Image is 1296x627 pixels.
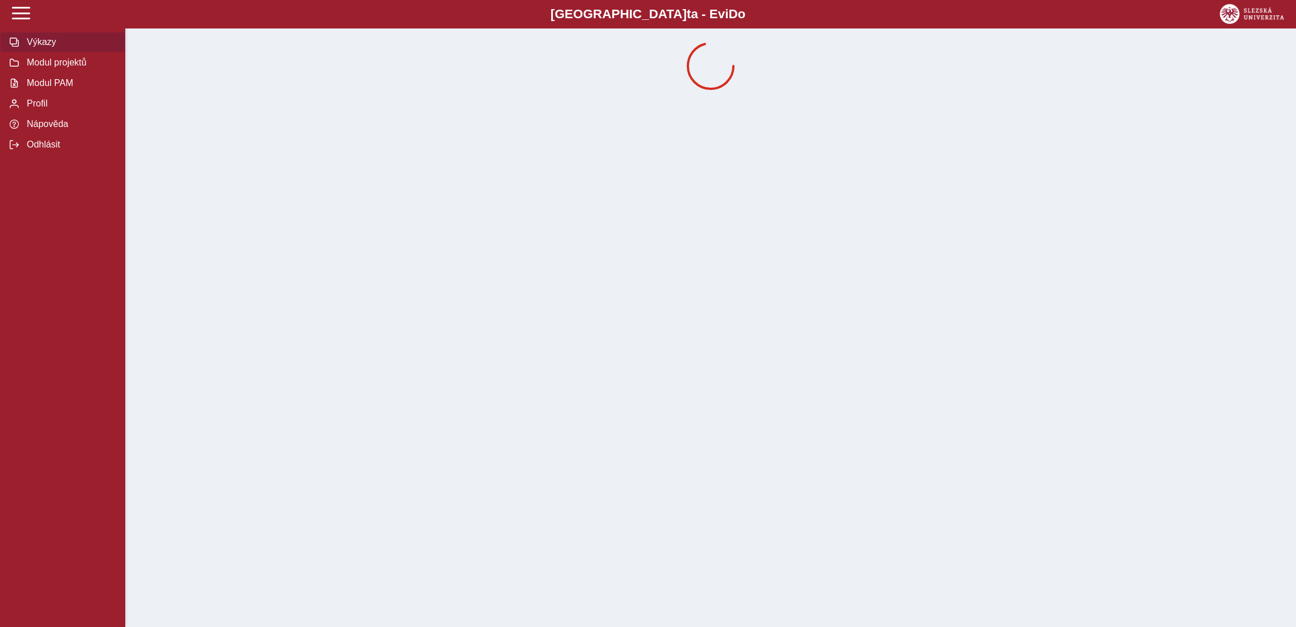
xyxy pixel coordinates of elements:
span: Odhlásit [23,140,116,150]
img: logo_web_su.png [1220,4,1284,24]
b: [GEOGRAPHIC_DATA] a - Evi [34,7,1262,22]
span: o [738,7,746,21]
span: Nápověda [23,119,116,129]
span: Modul PAM [23,78,116,88]
span: Profil [23,99,116,109]
span: D [728,7,737,21]
span: Modul projektů [23,58,116,68]
span: Výkazy [23,37,116,47]
span: t [687,7,691,21]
